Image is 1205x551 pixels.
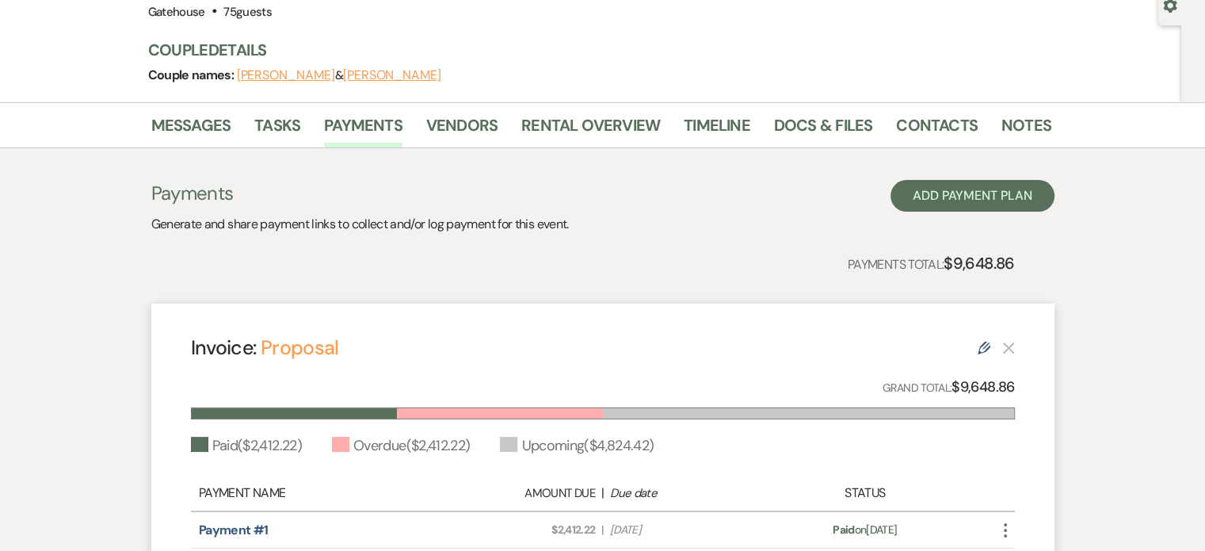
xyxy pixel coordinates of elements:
h3: Couple Details [148,39,1035,61]
a: Timeline [684,113,750,147]
span: Paid [833,522,854,537]
a: Payment #1 [199,522,269,538]
div: on [DATE] [764,522,966,538]
strong: $9,648.86 [951,377,1014,396]
a: Proposal [261,335,339,361]
a: Notes [1001,113,1051,147]
strong: $9,648.86 [944,253,1014,274]
span: & [237,67,441,83]
button: This payment plan cannot be deleted because it contains links that have been paid through Weven’s... [1002,341,1015,354]
div: Payment Name [199,484,441,503]
a: Payments [324,113,402,147]
div: Status [764,484,966,503]
div: Overdue ( $2,412.22 ) [332,435,471,457]
p: Generate and share payment links to collect and/or log payment for this event. [151,214,569,235]
div: Due date [610,484,756,503]
span: Gatehouse [148,4,205,20]
a: Vendors [426,113,498,147]
a: Docs & Files [774,113,872,147]
a: Contacts [896,113,978,147]
div: Upcoming ( $4,824.42 ) [500,435,654,457]
a: Tasks [254,113,300,147]
button: [PERSON_NAME] [237,69,335,82]
span: [DATE] [610,522,756,538]
div: Amount Due [449,484,595,503]
div: Paid ( $2,412.22 ) [191,435,302,457]
a: Messages [151,113,231,147]
div: | [441,484,765,503]
p: Payments Total: [848,251,1015,276]
h3: Payments [151,180,569,207]
span: | [601,522,603,538]
p: Grand Total: [883,376,1015,399]
button: Add Payment Plan [890,180,1054,212]
button: [PERSON_NAME] [343,69,441,82]
a: Rental Overview [521,113,660,147]
span: $2,412.22 [449,522,595,538]
span: 75 guests [223,4,272,20]
h4: Invoice: [191,334,339,362]
span: Couple names: [148,67,237,83]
